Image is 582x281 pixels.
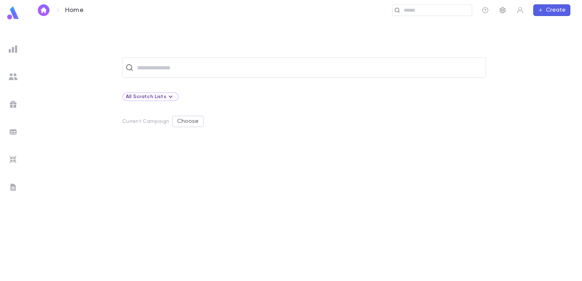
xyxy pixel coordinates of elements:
div: All Scratch Lists [122,92,179,101]
button: Choose [172,116,204,127]
img: campaigns_grey.99e729a5f7ee94e3726e6486bddda8f1.svg [9,100,17,109]
img: students_grey.60c7aba0da46da39d6d829b817ac14fc.svg [9,72,17,81]
img: batches_grey.339ca447c9d9533ef1741baa751efc33.svg [9,128,17,136]
img: logo [6,6,20,20]
p: Home [65,6,84,14]
img: home_white.a664292cf8c1dea59945f0da9f25487c.svg [39,7,48,13]
img: imports_grey.530a8a0e642e233f2baf0ef88e8c9fcb.svg [9,155,17,164]
button: Create [533,4,570,16]
p: Current Campaign [122,119,169,124]
div: All Scratch Lists [126,92,175,101]
img: letters_grey.7941b92b52307dd3b8a917253454ce1c.svg [9,183,17,192]
img: reports_grey.c525e4749d1bce6a11f5fe2a8de1b229.svg [9,45,17,53]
